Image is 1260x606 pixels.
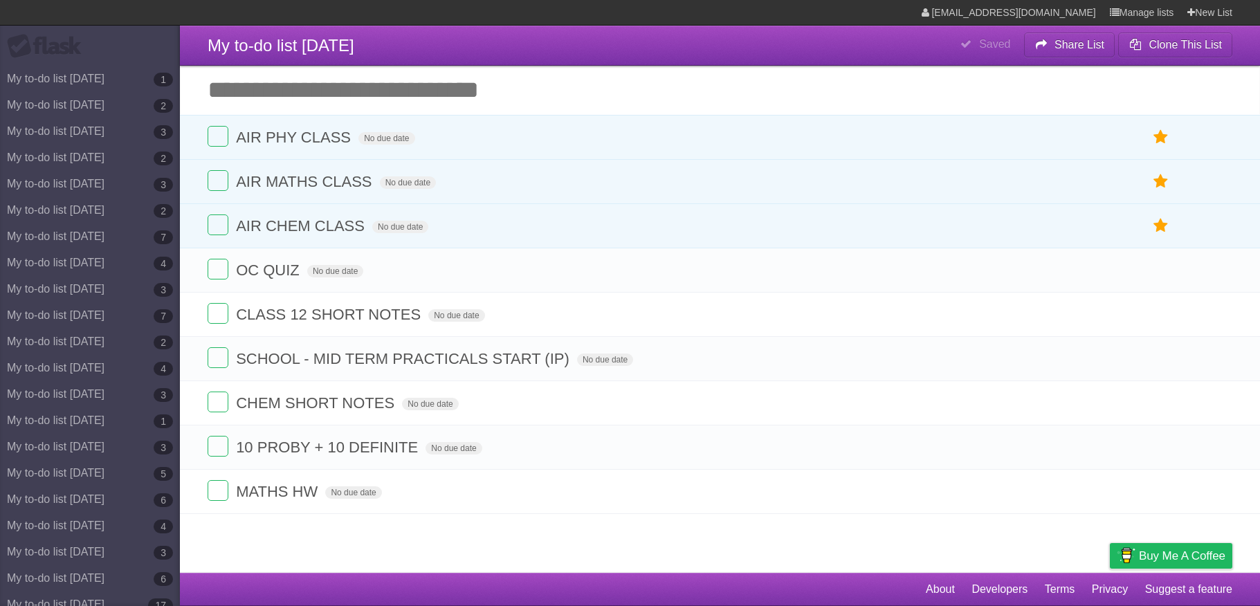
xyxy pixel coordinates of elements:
[154,257,173,270] b: 4
[208,170,228,191] label: Done
[236,306,424,323] span: CLASS 12 SHORT NOTES
[154,73,173,86] b: 1
[926,576,955,603] a: About
[154,362,173,376] b: 4
[208,126,228,147] label: Done
[154,493,173,507] b: 6
[1148,170,1174,193] label: Star task
[154,572,173,586] b: 6
[577,353,633,366] span: No due date
[154,151,173,165] b: 2
[7,34,90,59] div: Flask
[1092,576,1128,603] a: Privacy
[428,309,484,322] span: No due date
[1139,544,1225,568] span: Buy me a coffee
[236,439,421,456] span: 10 PROBY + 10 DEFINITE
[236,261,303,279] span: OC QUIZ
[358,132,414,145] span: No due date
[208,392,228,412] label: Done
[208,436,228,457] label: Done
[154,178,173,192] b: 3
[380,176,436,189] span: No due date
[402,398,458,410] span: No due date
[154,388,173,402] b: 3
[1118,33,1232,57] button: Clone This List
[208,347,228,368] label: Done
[236,173,375,190] span: AIR MATHS CLASS
[1117,544,1135,567] img: Buy me a coffee
[154,125,173,139] b: 3
[1148,214,1174,237] label: Star task
[154,414,173,428] b: 1
[154,283,173,297] b: 3
[236,217,368,235] span: AIR CHEM CLASS
[208,214,228,235] label: Done
[154,204,173,218] b: 2
[154,467,173,481] b: 5
[154,520,173,533] b: 4
[154,99,173,113] b: 2
[154,230,173,244] b: 7
[1110,543,1232,569] a: Buy me a coffee
[154,309,173,323] b: 7
[307,265,363,277] span: No due date
[971,576,1028,603] a: Developers
[208,480,228,501] label: Done
[1054,39,1104,50] b: Share List
[154,546,173,560] b: 3
[236,483,321,500] span: MATHS HW
[236,350,573,367] span: SCHOOL - MID TERM PRACTICALS START (IP)
[325,486,381,499] span: No due date
[208,303,228,324] label: Done
[1045,576,1075,603] a: Terms
[979,38,1010,50] b: Saved
[1024,33,1115,57] button: Share List
[1148,126,1174,149] label: Star task
[236,129,354,146] span: AIR PHY CLASS
[208,36,354,55] span: My to-do list [DATE]
[154,441,173,454] b: 3
[236,394,398,412] span: CHEM SHORT NOTES
[1149,39,1222,50] b: Clone This List
[426,442,482,454] span: No due date
[154,336,173,349] b: 2
[1145,576,1232,603] a: Suggest a feature
[208,259,228,279] label: Done
[372,221,428,233] span: No due date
